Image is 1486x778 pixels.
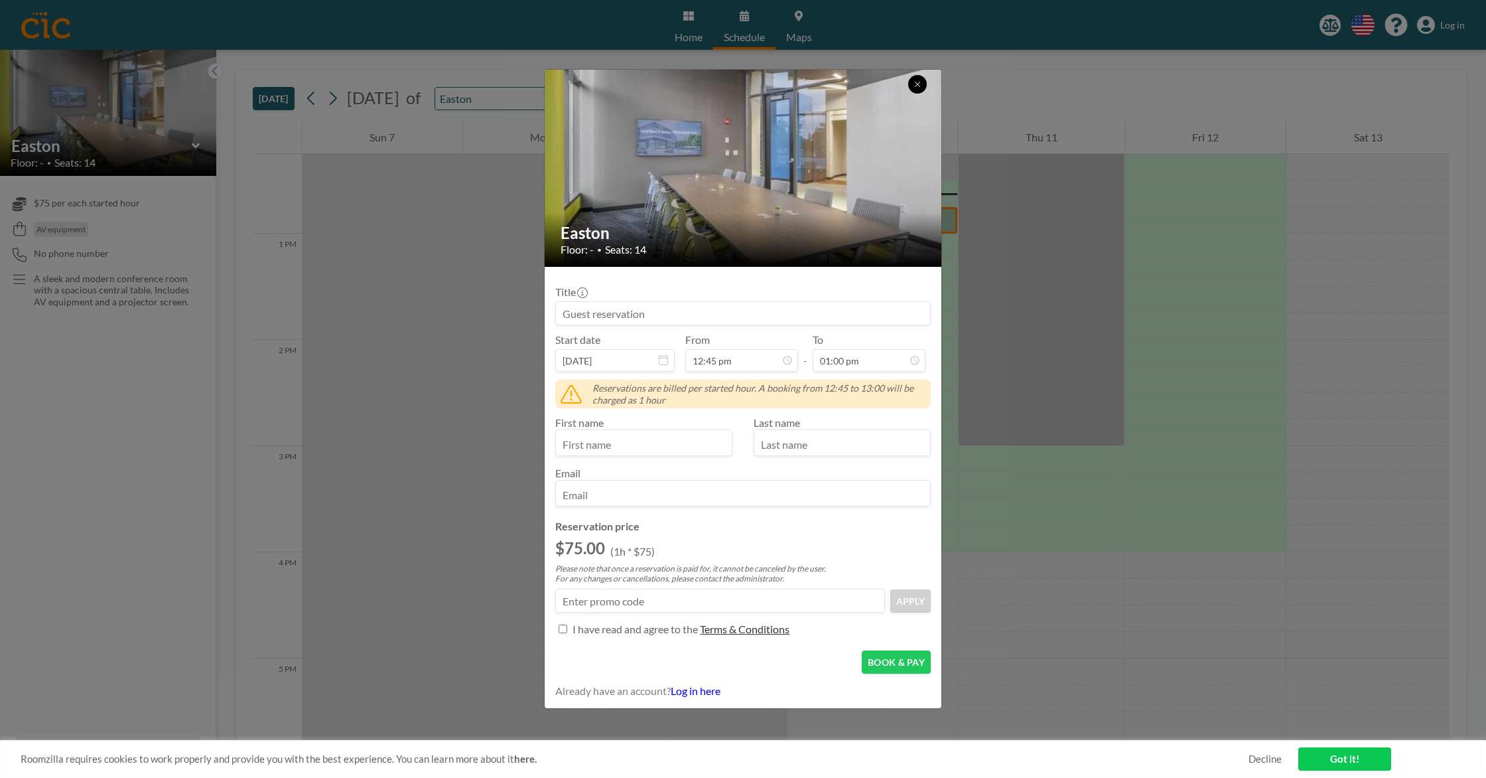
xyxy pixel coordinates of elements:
span: Roomzilla requires cookies to work properly and provide you with the best experience. You can lea... [21,753,1249,765]
span: Seats: 14 [605,243,646,256]
p: I have read and agree to the [573,623,698,636]
label: Title [555,285,586,299]
label: Last name [754,416,800,429]
span: - [803,338,807,367]
input: Email [556,483,930,506]
span: • [597,245,602,255]
span: Already have an account? [555,684,671,698]
h2: Easton [561,223,927,243]
span: Reservations are billed per started hour. A booking from 12:45 to 13:00 will be charged as 1 hour [592,382,925,406]
input: Last name [754,433,930,455]
span: Floor: - [561,243,594,256]
a: Decline [1249,753,1282,765]
a: here. [514,753,537,765]
h2: $75.00 [555,538,605,558]
input: Enter promo code [556,589,884,612]
label: Start date [555,333,600,347]
a: Log in here [671,684,720,697]
input: Guest reservation [556,302,930,325]
label: First name [555,416,604,429]
h4: Reservation price [555,520,931,533]
label: Email [555,467,580,479]
button: APPLY [890,589,931,613]
p: Terms & Conditions [700,623,789,636]
a: Got it! [1298,747,1391,771]
p: (1h * $75) [610,545,655,558]
img: 537.jpg [545,36,943,301]
label: From [685,333,710,347]
p: Please note that once a reservation is paid for, it cannot be canceled by the user. For any chang... [555,564,931,583]
label: To [813,333,823,347]
button: BOOK & PAY [862,651,931,674]
input: First name [556,433,732,455]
